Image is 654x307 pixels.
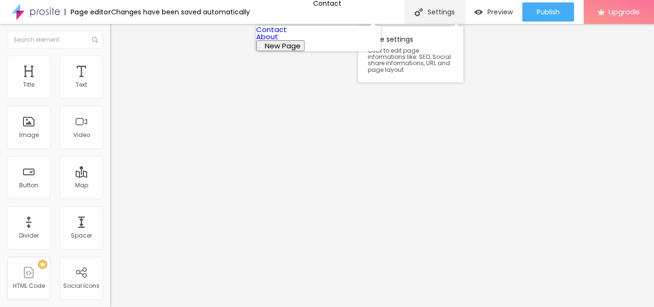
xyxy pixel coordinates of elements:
div: Text [76,81,87,88]
div: HTML Code [13,283,45,289]
div: Image [19,132,39,138]
button: Preview [465,2,522,22]
div: Page editor [65,9,111,15]
span: New Page [265,41,301,51]
img: Icone [415,8,423,16]
span: Upgrade [609,8,640,16]
button: Publish [522,2,574,22]
span: Click to edit page informations like: SEO, Social share informations, URL and page layout. [368,47,454,73]
div: Map [75,182,88,189]
span: Preview [487,8,513,16]
button: New Page [256,40,304,51]
div: Title [23,81,34,88]
div: Social Icons [63,283,100,289]
div: Button [19,182,38,189]
a: Contact [256,24,287,34]
div: Page settings [358,26,463,82]
input: Search element [7,31,103,48]
div: Changes have been saved automatically [111,9,250,15]
div: Spacer [71,232,92,239]
img: Icone [92,37,98,43]
div: Video [73,132,90,138]
a: About [256,32,278,42]
div: Divider [19,232,39,239]
span: Publish [537,8,560,16]
img: view-1.svg [474,8,483,16]
iframe: Editor [110,24,654,307]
